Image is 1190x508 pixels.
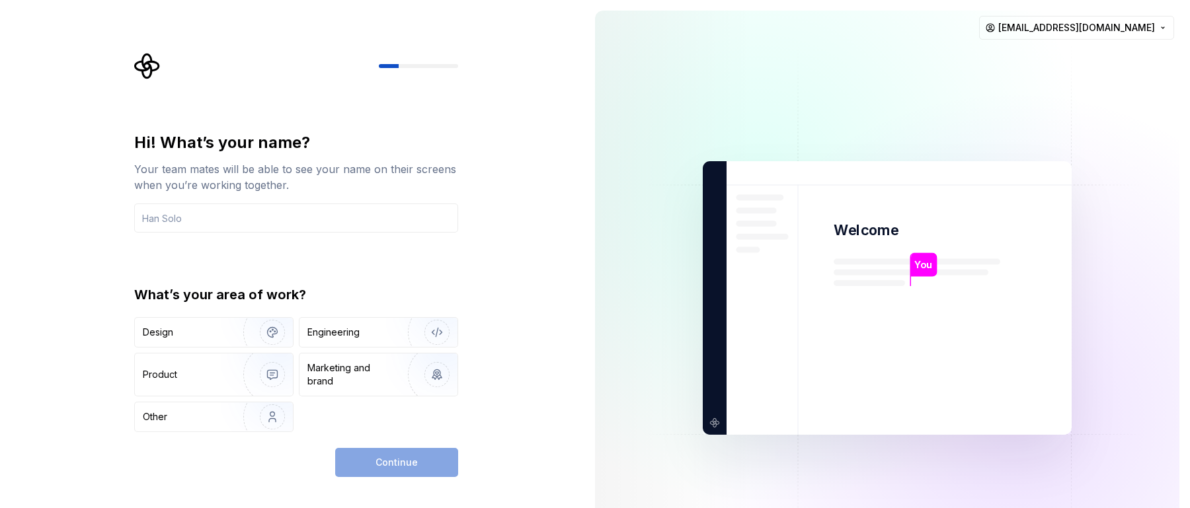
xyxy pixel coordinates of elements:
[143,368,177,381] div: Product
[143,410,167,423] div: Other
[979,16,1174,40] button: [EMAIL_ADDRESS][DOMAIN_NAME]
[998,21,1155,34] span: [EMAIL_ADDRESS][DOMAIN_NAME]
[834,221,898,240] p: Welcome
[134,161,458,193] div: Your team mates will be able to see your name on their screens when you’re working together.
[134,132,458,153] div: Hi! What’s your name?
[307,326,360,339] div: Engineering
[914,258,932,272] p: You
[307,361,397,388] div: Marketing and brand
[134,53,161,79] svg: Supernova Logo
[134,285,458,304] div: What’s your area of work?
[134,203,458,233] input: Han Solo
[143,326,173,339] div: Design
